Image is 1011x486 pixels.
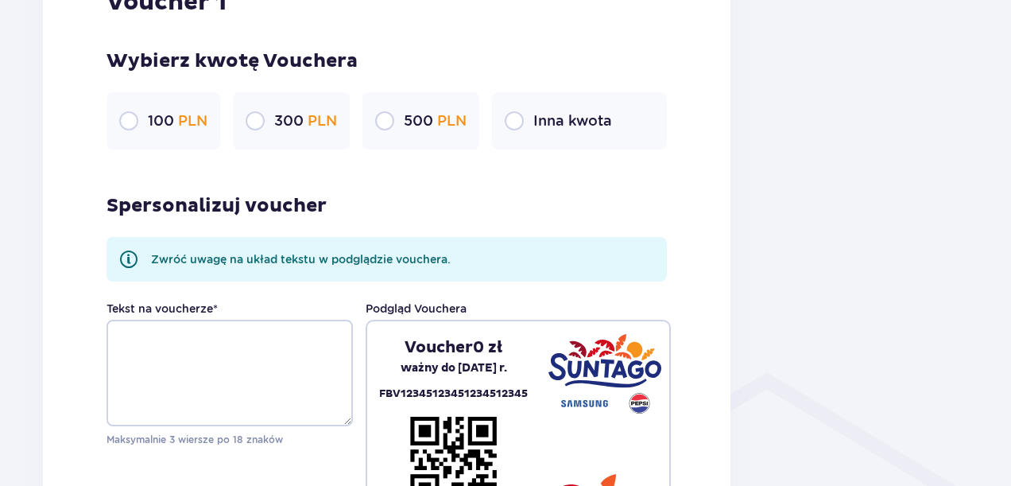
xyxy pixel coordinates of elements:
span: PLN [437,112,467,129]
p: 100 [148,111,207,130]
p: Voucher 0 zł [405,337,502,358]
p: Wybierz kwotę Vouchera [107,49,667,73]
img: Suntago - Samsung - Pepsi [548,334,661,414]
p: 300 [274,111,337,130]
p: Maksymalnie 3 wiersze po 18 znaków [107,433,353,447]
p: Spersonalizuj voucher [107,194,327,218]
span: PLN [178,112,207,129]
p: 500 [404,111,467,130]
p: ważny do [DATE] r. [401,358,507,379]
span: PLN [308,112,337,129]
p: Zwróć uwagę na układ tekstu w podglądzie vouchera. [151,251,451,267]
p: Podgląd Vouchera [366,301,467,317]
label: Tekst na voucherze * [107,301,218,317]
p: Inna kwota [533,111,612,130]
p: FBV12345123451234512345 [379,385,528,403]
